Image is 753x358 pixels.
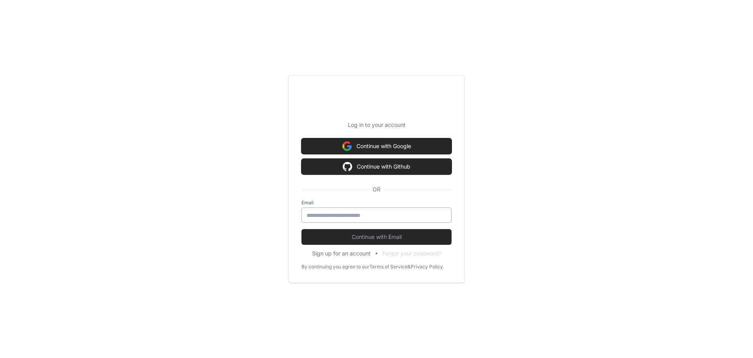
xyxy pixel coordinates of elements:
div: By continuing you agree to our [301,264,369,270]
img: Sign in with google [342,138,352,154]
a: Privacy Policy. [411,264,444,270]
button: Continue with Github [301,159,452,174]
a: Terms of Service [369,264,408,270]
button: Sign up for an account [312,250,371,257]
label: Email [301,200,452,206]
div: & [408,264,411,270]
img: Sign in with google [343,159,352,174]
p: Log in to your account [301,121,452,129]
span: OR [369,185,384,193]
span: Continue with Email [301,233,452,241]
button: Continue with Email [301,229,452,245]
button: Forgot your password? [382,250,441,257]
button: Continue with Google [301,138,452,154]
